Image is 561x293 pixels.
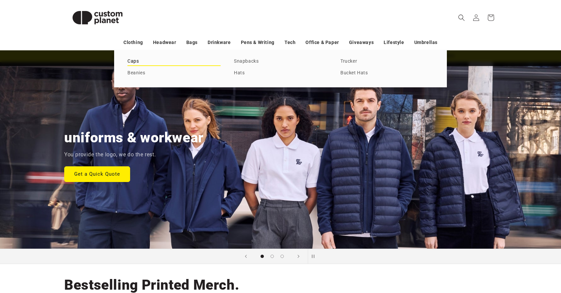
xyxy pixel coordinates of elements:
a: Umbrellas [414,37,438,48]
a: Tech [284,37,295,48]
a: Lifestyle [384,37,404,48]
a: Bucket Hats [340,69,434,78]
a: Clothing [123,37,143,48]
a: Drinkware [208,37,231,48]
h2: uniforms & workwear [64,129,204,147]
img: Custom Planet [64,3,131,33]
a: Trucker [340,57,434,66]
button: Load slide 3 of 3 [277,251,287,261]
summary: Search [454,10,469,25]
a: Giveaways [349,37,374,48]
button: Load slide 2 of 3 [267,251,277,261]
a: Pens & Writing [241,37,275,48]
a: Hats [234,69,327,78]
button: Next slide [291,249,306,264]
a: Headwear [153,37,176,48]
a: Office & Paper [305,37,339,48]
a: Bags [186,37,198,48]
a: Snapbacks [234,57,327,66]
button: Pause slideshow [308,249,322,264]
button: Previous slide [239,249,253,264]
a: Beanies [127,69,221,78]
a: Get a Quick Quote [64,166,130,182]
button: Load slide 1 of 3 [257,251,267,261]
iframe: Chat Widget [447,221,561,293]
a: Caps [127,57,221,66]
p: You provide the logo, we do the rest. [64,150,156,160]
